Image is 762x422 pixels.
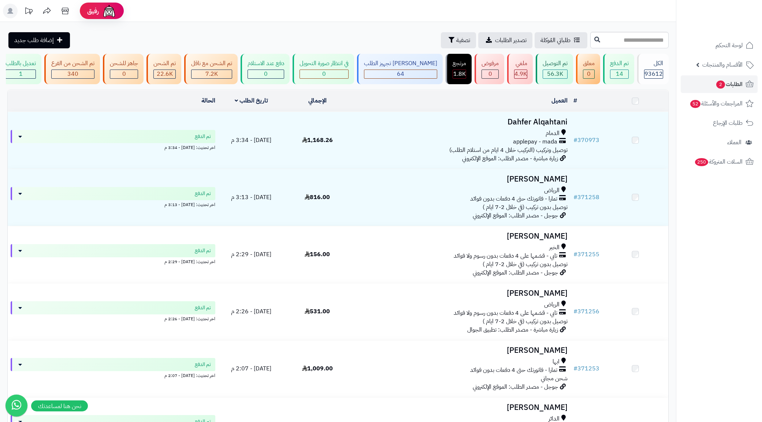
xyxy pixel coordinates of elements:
span: طلبات الإرجاع [713,118,743,128]
a: تم الشحن مع ناقل 7.2K [183,54,239,84]
a: #371255 [573,250,599,259]
span: زيارة مباشرة - مصدر الطلب: تطبيق الجوال [467,325,558,334]
span: الرياض [544,300,560,309]
span: الدمام [546,129,560,138]
div: 0 [583,70,594,78]
span: إضافة طلب جديد [14,36,54,45]
span: applepay - mada [513,138,557,146]
span: 0 [488,70,492,78]
img: ai-face.png [102,4,116,18]
div: اخر تحديث: [DATE] - 3:34 م [11,143,215,151]
span: تابي - قسّمها على 4 دفعات بدون رسوم ولا فوائد [454,252,557,260]
div: [PERSON_NAME] تجهيز الطلب [364,59,437,68]
span: المراجعات والأسئلة [689,98,743,109]
div: في انتظار صورة التحويل [300,59,349,68]
div: اخر تحديث: [DATE] - 2:29 م [11,257,215,265]
div: تعديل بالطلب [5,59,36,68]
a: تم الشحن 22.6K [145,54,183,84]
h3: [PERSON_NAME] [353,346,568,355]
div: 0 [300,70,348,78]
span: 64 [397,70,404,78]
a: # [573,96,577,105]
span: [DATE] - 3:34 م [231,136,271,145]
a: مرفوض 0 [473,54,506,84]
a: تصدير الطلبات [478,32,532,48]
a: معلق 0 [575,54,602,84]
span: 1 [19,70,23,78]
div: اخر تحديث: [DATE] - 2:07 م [11,371,215,379]
div: دفع عند الاستلام [248,59,284,68]
div: 0 [248,70,284,78]
a: ملغي 4.9K [506,54,534,84]
span: # [573,307,577,316]
div: تم الشحن [153,59,176,68]
div: 22604 [154,70,175,78]
a: طلباتي المُوكلة [535,32,587,48]
div: معلق [583,59,595,68]
a: #371258 [573,193,599,202]
span: 531.00 [305,307,330,316]
div: اخر تحديث: [DATE] - 2:26 م [11,314,215,322]
span: 52 [690,100,700,108]
a: تم التوصيل 56.3K [534,54,575,84]
div: جاهز للشحن [110,59,138,68]
a: #371256 [573,307,599,316]
span: # [573,364,577,373]
a: مرتجع 1.8K [444,54,473,84]
span: 0 [322,70,326,78]
span: 0 [587,70,591,78]
span: طلباتي المُوكلة [540,36,570,45]
span: توصيل بدون تركيب (في خلال 2-7 ايام ) [483,260,568,269]
div: 56309 [543,70,567,78]
div: اخر تحديث: [DATE] - 3:13 م [11,200,215,208]
span: جوجل - مصدر الطلب: الموقع الإلكتروني [473,268,558,277]
span: # [573,136,577,145]
div: 4944 [514,70,527,78]
span: توصيل وتركيب (التركيب خلال 4 ايام من استلام الطلب) [449,146,568,154]
div: 0 [482,70,498,78]
img: logo-2.png [712,15,755,30]
div: 0 [110,70,138,78]
span: 14 [616,70,623,78]
span: زيارة مباشرة - مصدر الطلب: الموقع الإلكتروني [462,154,558,163]
span: جوجل - مصدر الطلب: الموقع الإلكتروني [473,382,558,391]
div: 1 [6,70,36,78]
a: في انتظار صورة التحويل 0 [291,54,356,84]
span: 1.8K [453,70,466,78]
span: تم الدفع [195,361,211,368]
div: 7223 [192,70,232,78]
div: تم التوصيل [543,59,568,68]
span: تصدير الطلبات [495,36,527,45]
span: [DATE] - 2:26 م [231,307,271,316]
a: الحالة [201,96,215,105]
span: ابها [553,358,560,366]
a: إضافة طلب جديد [8,32,70,48]
span: [DATE] - 3:13 م [231,193,271,202]
span: 4.9K [514,70,527,78]
span: 1,009.00 [302,364,333,373]
span: السلات المتروكة [694,157,743,167]
span: 250 [695,158,709,166]
a: تم الدفع 14 [602,54,636,84]
a: [PERSON_NAME] تجهيز الطلب 64 [356,54,444,84]
a: تاريخ الطلب [235,96,268,105]
span: توصيل بدون تركيب (في خلال 2-7 ايام ) [483,317,568,326]
div: تم الدفع [610,59,629,68]
a: تحديثات المنصة [19,4,38,20]
a: المراجعات والأسئلة52 [681,95,758,112]
span: تصفية [456,36,470,45]
a: تم الشحن من الفرع 340 [43,54,101,84]
h3: [PERSON_NAME] [353,232,568,240]
div: تم الشحن مع ناقل [191,59,232,68]
a: الطلبات2 [681,75,758,93]
a: السلات المتروكة250 [681,153,758,171]
span: [DATE] - 2:07 م [231,364,271,373]
span: # [573,250,577,259]
span: 22.6K [157,70,173,78]
a: العميل [551,96,568,105]
span: 2 [716,80,725,89]
span: تمارا - فاتورتك حتى 4 دفعات بدون فوائد [470,366,557,374]
span: لوحة التحكم [715,40,743,51]
span: تمارا - فاتورتك حتى 4 دفعات بدون فوائد [470,195,557,203]
h3: Dahfer Alqahtani [353,118,568,126]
